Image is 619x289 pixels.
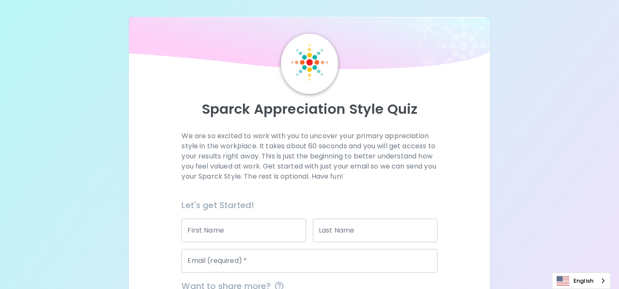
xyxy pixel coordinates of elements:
h6: Let's get Started! [181,198,437,212]
p: We are so excited to work with you to uncover your primary appreciation style in the workplace. I... [181,131,437,182]
img: Sparck Logo [291,44,328,81]
a: English [552,273,610,289]
div: Language [552,273,611,289]
aside: Language selected: English [552,273,611,289]
img: wave [129,17,490,74]
p: Sparck Appreciation Style Quiz [139,101,480,118]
